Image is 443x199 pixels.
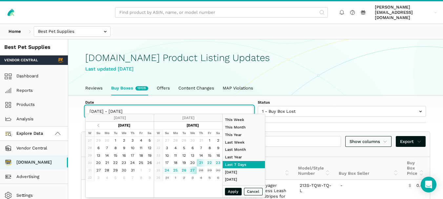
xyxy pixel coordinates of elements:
a: MAP Violations [218,81,257,95]
td: 11 [137,144,145,152]
a: Show columns [345,136,392,147]
td: 33 [154,151,163,159]
td: 6 [188,144,197,152]
td: 12 [180,151,188,159]
td: 19 [180,159,188,167]
th: Mo [171,129,180,137]
td: 12 [145,144,154,152]
td: 28 [103,167,111,174]
td: 5 [205,174,214,182]
td: 9 [120,144,128,152]
th: Tu [111,129,120,137]
td: 23 [120,159,128,167]
td: 25 [137,159,145,167]
td: 4 [171,144,180,152]
input: Find product by ASIN, name, or model number [115,7,328,18]
td: 29 [86,151,94,159]
td: 13 [188,151,197,159]
td: 30 [86,159,94,167]
td: 29 [205,167,214,174]
li: [DATE] [223,168,265,176]
td: 11 [171,151,180,159]
td: 14 [197,151,205,159]
td: 1 [171,174,180,182]
td: 25 [171,167,180,174]
button: Cancel [244,188,263,195]
td: 2 [214,137,222,144]
td: 5 [145,137,154,144]
td: 2 [180,174,188,182]
td: 29 [180,137,188,144]
td: 30 [103,137,111,144]
div: Last updated [DATE] [85,65,426,73]
td: 32 [86,174,94,182]
div: Open Intercom Messenger [421,177,436,192]
td: 14 [103,151,111,159]
td: 28 [197,167,205,174]
td: 30 [214,167,222,174]
li: This Year [223,131,265,139]
li: [DATE] [223,176,265,183]
td: 15 [111,151,120,159]
td: 8 [111,144,120,152]
th: [DATE] [171,122,214,129]
span: Explore Data [7,130,43,138]
a: Offers [152,81,174,95]
th: Sa [214,129,222,137]
button: Apply [225,188,242,195]
td: 4 [137,137,145,144]
td: 28 [171,137,180,144]
td: 10 [163,151,171,159]
td: 4 [197,174,205,182]
td: 23 [214,159,222,167]
li: This Month [223,124,265,131]
td: 30 [120,167,128,174]
th: Su [163,129,171,137]
td: 27 [188,167,197,174]
td: 16 [120,151,128,159]
th: Su [94,129,103,137]
td: 29 [94,137,103,144]
td: 21 [103,159,111,167]
h1: [DOMAIN_NAME] Product Listing Updates [85,52,426,63]
td: 32 [154,144,163,152]
td: 16 [214,151,222,159]
td: 17 [128,151,137,159]
td: 15 [205,151,214,159]
th: Fr [137,129,145,137]
td: 20 [94,159,103,167]
td: 35 [154,167,163,174]
li: Last Month [223,146,265,153]
div: Best Pet Supplies [4,44,64,51]
td: 26 [145,159,154,167]
th: Buy Box Price: activate to sort column ascending [403,157,428,180]
li: Last Week [223,138,265,146]
th: Sa [145,129,154,137]
td: 18 [171,159,180,167]
th: Th [197,129,205,137]
td: 1 [137,167,145,174]
th: Date: activate to sort column ascending [81,157,115,180]
td: 9 [214,144,222,152]
a: Export [396,136,426,147]
td: 17 [163,159,171,167]
li: Last Year [223,153,265,161]
label: Date [85,100,253,105]
th: Fr [205,129,214,137]
td: 6 [120,174,128,182]
td: 10 [128,144,137,152]
td: 27 [86,137,94,144]
span: 0.00 [416,183,426,188]
td: 5 [111,174,120,182]
span: Export [400,138,421,145]
td: 3 [188,174,197,182]
td: 24 [128,159,137,167]
td: 7 [103,144,111,152]
td: 31 [86,167,94,174]
td: 31 [128,167,137,174]
th: Model/Style Number: activate to sort column ascending [294,157,335,180]
td: 6 [214,174,222,182]
td: 34 [154,159,163,167]
input: 1 - Buy Box Lost [258,106,426,117]
td: 31 [197,137,205,144]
